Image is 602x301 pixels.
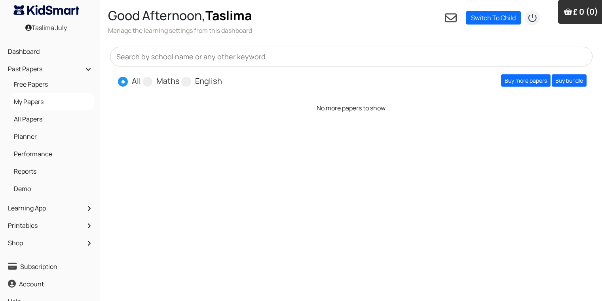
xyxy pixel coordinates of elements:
a: Performance [12,147,93,161]
a: Printables [6,219,95,232]
span: Taslima [205,7,252,24]
a: Subscription [6,260,95,273]
label: English [195,75,222,87]
a: Switch To Child [466,11,521,25]
img: Your items in the shopping basket [564,8,572,15]
p: No more papers to show [118,103,585,113]
a: Buy more papers [501,74,551,87]
label: Maths [156,75,180,87]
h3: Manage the learning settings from this dashboard [108,26,252,35]
img: KidSmart logo [13,5,79,15]
a: Buy bundle [552,74,587,87]
h2: Good Afternoon, [108,8,252,23]
a: Past Papers [6,62,95,76]
a: All Papers [12,112,93,126]
a: Planner [12,130,93,143]
a: Free Papers [12,78,93,91]
a: Dashboard [6,45,95,58]
a: Account [6,277,95,291]
img: logout2.png [524,10,540,26]
span: £ 0 (0) [573,6,598,17]
a: Reports [12,165,93,178]
a: Shop [6,236,95,250]
a: Learning App [6,201,95,215]
label: All [132,75,141,87]
a: Demo [12,182,93,195]
a: My Papers [12,95,93,108]
input: Search by school name or any other keyword [110,47,593,66]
